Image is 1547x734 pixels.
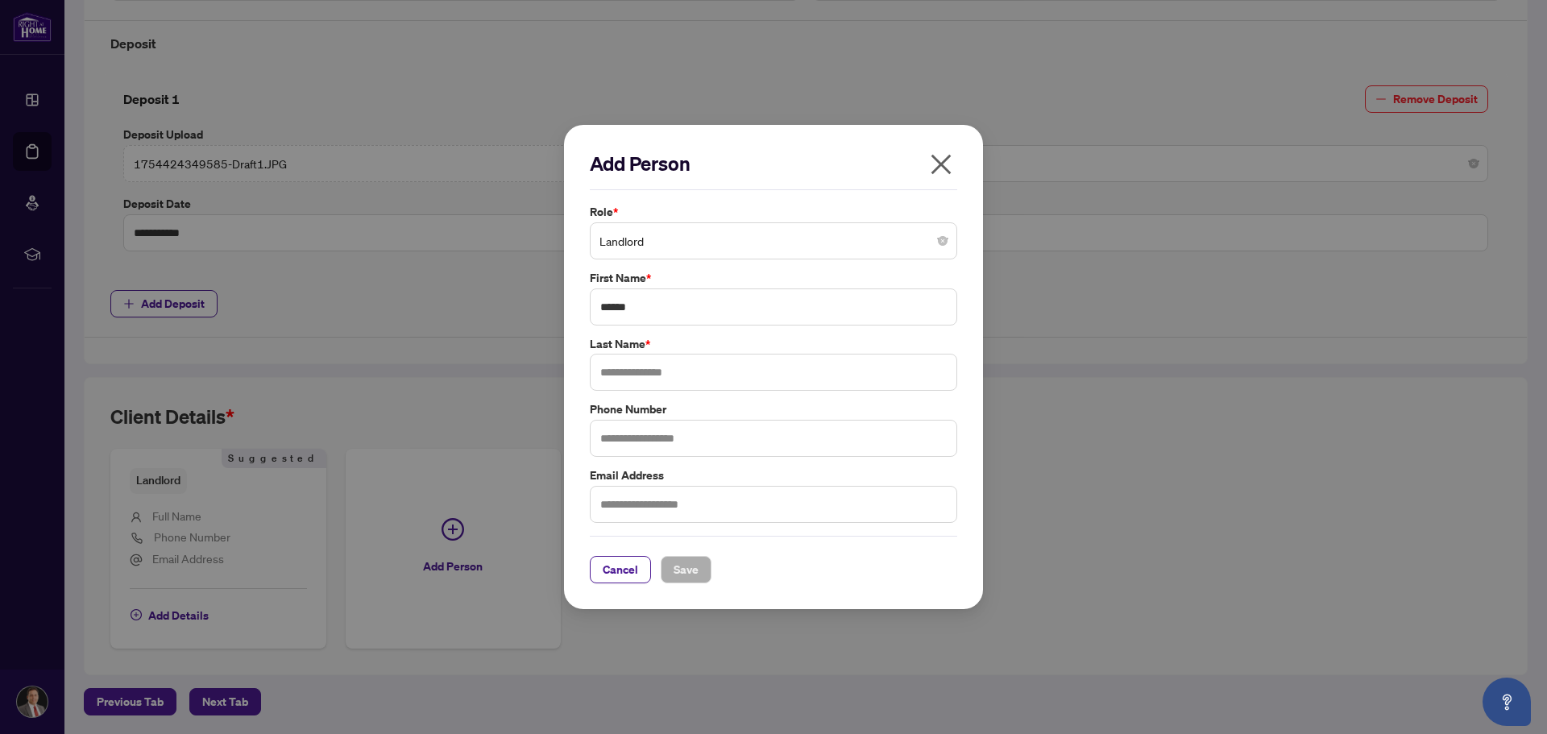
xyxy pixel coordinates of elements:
[938,236,948,246] span: close-circle
[590,151,957,176] h2: Add Person
[661,556,711,583] button: Save
[590,269,957,287] label: First Name
[590,400,957,418] label: Phone Number
[590,335,957,353] label: Last Name
[590,203,957,221] label: Role
[590,467,957,484] label: Email Address
[928,151,954,177] span: close
[590,556,651,583] button: Cancel
[599,226,948,256] span: Landlord
[603,557,638,583] span: Cancel
[1483,678,1531,726] button: Open asap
